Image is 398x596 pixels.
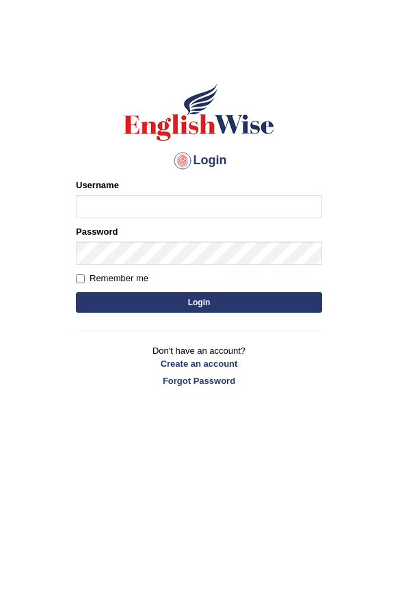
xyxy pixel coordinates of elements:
[76,374,322,387] a: Forgot Password
[76,292,322,313] button: Login
[76,344,322,387] p: Don't have an account?
[76,179,119,192] label: Username
[76,274,85,283] input: Remember me
[76,272,148,285] label: Remember me
[76,225,118,238] label: Password
[76,150,322,172] h4: Login
[121,81,277,143] img: Logo of English Wise sign in for intelligent practice with AI
[76,357,322,370] a: Create an account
